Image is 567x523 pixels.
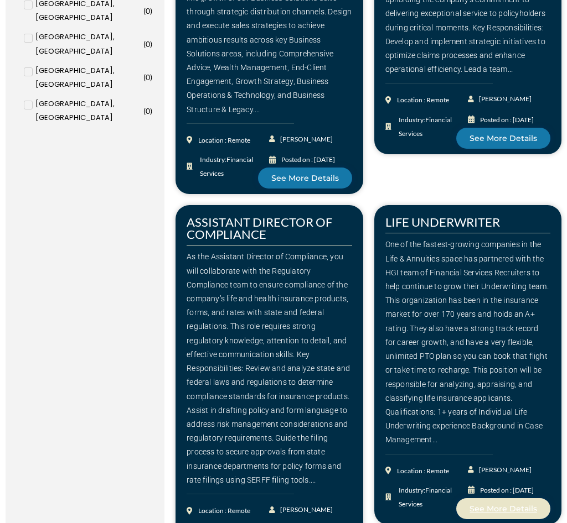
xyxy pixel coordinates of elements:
[397,93,449,107] div: Location : Remote
[269,503,311,516] a: [PERSON_NAME]
[385,215,500,229] a: LIFE UNDERWRITER
[35,30,141,57] span: [GEOGRAPHIC_DATA], [GEOGRAPHIC_DATA]
[150,39,152,49] span: )
[470,134,537,142] span: See More Details
[146,6,150,15] span: 0
[150,6,152,15] span: )
[476,463,532,477] span: [PERSON_NAME]
[277,503,333,516] span: [PERSON_NAME]
[468,92,509,106] a: [PERSON_NAME]
[480,483,534,497] div: Posted on : [DATE]
[150,106,152,116] span: )
[187,153,269,180] a: Industry:Financial Services
[146,72,150,82] span: 0
[146,106,150,116] span: 0
[396,113,468,140] span: Industry:
[385,113,468,140] a: Industry:Financial Services
[200,155,253,177] span: Financial Services
[258,168,352,189] a: See More Details
[399,116,452,138] span: Financial Services
[470,505,537,512] span: See More Details
[468,463,509,477] a: [PERSON_NAME]
[385,483,468,511] a: Industry:Financial Services
[143,6,146,15] span: (
[396,483,468,511] span: Industry:
[456,128,550,149] a: See More Details
[198,504,250,517] div: Location : Remote
[35,97,141,124] span: [GEOGRAPHIC_DATA], [GEOGRAPHIC_DATA]
[146,39,150,49] span: 0
[143,39,146,49] span: (
[480,113,534,127] div: Posted on : [DATE]
[385,238,550,447] div: One of the fastest-growing companies in the Life & Annuities space has partnered with the HGI tea...
[397,464,449,478] div: Location : Remote
[281,153,335,166] div: Posted on : [DATE]
[143,72,146,82] span: (
[143,106,146,116] span: (
[187,250,352,487] div: As the Assistant Director of Compliance, you will collaborate with the Regulatory Compliance team...
[198,133,250,147] div: Location : Remote
[187,215,332,242] a: ASSISTANT DIRECTOR OF COMPLIANCE
[277,132,333,146] span: [PERSON_NAME]
[150,72,152,82] span: )
[269,132,311,146] a: [PERSON_NAME]
[476,92,532,106] span: [PERSON_NAME]
[197,153,269,180] span: Industry:
[35,64,141,91] span: [GEOGRAPHIC_DATA], [GEOGRAPHIC_DATA]
[271,174,339,182] span: See More Details
[456,498,550,519] a: See More Details
[399,486,452,508] span: Financial Services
